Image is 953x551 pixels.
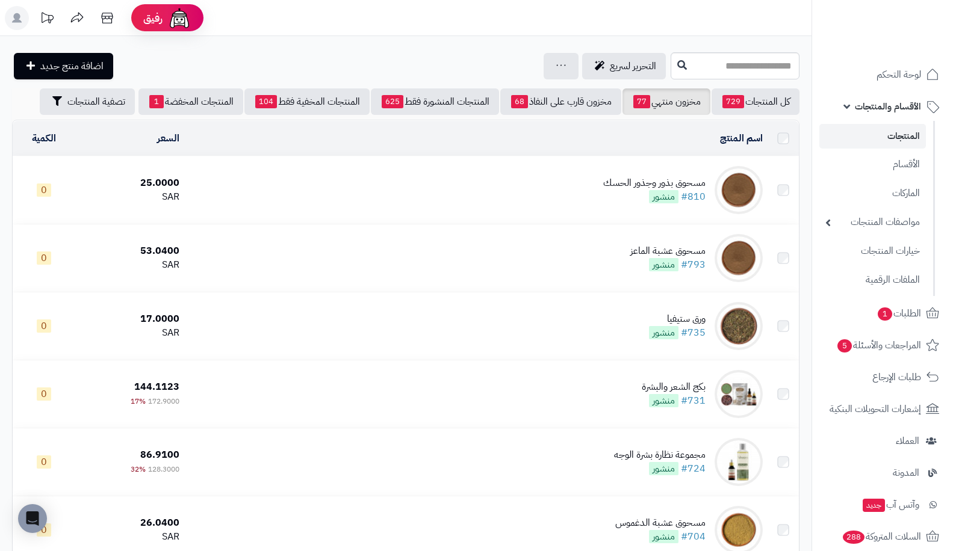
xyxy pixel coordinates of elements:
[67,94,125,109] span: تصفية المنتجات
[819,490,946,519] a: وآتس آبجديد
[37,183,51,197] span: 0
[819,299,946,328] a: الطلبات1
[681,393,706,408] a: #731
[582,53,666,79] a: التحرير لسريع
[842,530,866,544] span: 288
[138,88,243,115] a: المنتجات المخفضة1
[157,131,179,146] a: السعر
[80,516,179,530] div: 26.0400
[14,53,113,79] a: اضافة منتج جديد
[149,95,164,108] span: 1
[610,59,656,73] span: التحرير لسريع
[500,88,621,115] a: مخزون قارب على النفاذ68
[681,189,706,204] a: #810
[715,370,763,418] img: بكج الشعر والبشرة
[715,234,763,282] img: مسحوق عشبة الماعز
[842,528,921,545] span: السلات المتروكة
[37,319,51,333] span: 0
[603,176,706,190] div: مسحوق بذور وجذور الحسك
[37,251,51,265] span: 0
[649,190,678,203] span: منشور
[148,464,179,475] span: 128.3000
[681,257,706,272] a: #793
[722,95,744,108] span: 729
[511,95,528,108] span: 68
[630,244,706,258] div: مسحوق عشبة الماعز
[819,152,926,177] a: الأقسام
[32,6,62,33] a: تحديثات المنصة
[819,522,946,551] a: السلات المتروكة288
[819,124,926,149] a: المنتجات
[18,504,47,533] div: Open Intercom Messenger
[893,464,919,481] span: المدونة
[649,462,678,475] span: منشور
[37,523,51,537] span: 0
[715,166,763,214] img: مسحوق بذور وجذور الحسك
[649,394,678,407] span: منشور
[681,529,706,544] a: #704
[80,326,179,340] div: SAR
[371,88,499,115] a: المنتجات المنشورة فقط625
[140,448,179,462] span: 86.9100
[167,6,191,30] img: ai-face.png
[819,331,946,360] a: المراجعات والأسئلة5
[80,190,179,204] div: SAR
[37,387,51,401] span: 0
[819,363,946,392] a: طلبات الإرجاع
[877,305,921,322] span: الطلبات
[80,244,179,258] div: 53.0400
[37,455,51,469] span: 0
[642,380,706,394] div: بكج الشعر والبشرة
[131,464,146,475] span: 32%
[614,448,706,462] div: مجموعة نظارة بشرة الوجه
[819,60,946,89] a: لوحة التحكم
[633,95,650,108] span: 77
[80,312,179,326] div: 17.0000
[720,131,763,146] a: اسم المنتج
[40,88,135,115] button: تصفية المنتجات
[681,325,706,340] a: #735
[255,95,277,108] span: 104
[681,461,706,476] a: #724
[382,95,403,108] span: 625
[715,302,763,350] img: ورق ستيفيا
[819,458,946,487] a: المدونة
[131,396,146,407] span: 17%
[143,11,163,25] span: رفيق
[819,180,926,206] a: الماركات
[622,88,710,115] a: مخزون منتهي77
[32,131,56,146] a: الكمية
[134,380,179,394] span: 144.1123
[649,530,678,543] span: منشور
[830,401,921,417] span: إشعارات التحويلات البنكية
[837,339,852,353] span: 5
[872,369,921,386] span: طلبات الإرجاع
[80,530,179,544] div: SAR
[896,432,919,449] span: العملاء
[819,209,926,235] a: مواصفات المنتجات
[871,19,942,45] img: logo-2.png
[819,267,926,293] a: الملفات الرقمية
[649,312,706,326] div: ورق ستيفيا
[649,258,678,271] span: منشور
[877,66,921,83] span: لوحة التحكم
[855,98,921,115] span: الأقسام والمنتجات
[715,438,763,486] img: مجموعة نظارة بشرة الوجه
[863,499,885,512] span: جديد
[649,326,678,339] span: منشور
[712,88,799,115] a: كل المنتجات729
[861,496,919,513] span: وآتس آب
[615,516,706,530] div: مسحوق عشبة الدغموس
[244,88,370,115] a: المنتجات المخفية فقط104
[40,59,104,73] span: اضافة منتج جديد
[877,307,893,321] span: 1
[80,176,179,190] div: 25.0000
[819,426,946,455] a: العملاء
[80,258,179,272] div: SAR
[819,238,926,264] a: خيارات المنتجات
[148,396,179,407] span: 172.9000
[836,337,921,354] span: المراجعات والأسئلة
[819,395,946,423] a: إشعارات التحويلات البنكية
